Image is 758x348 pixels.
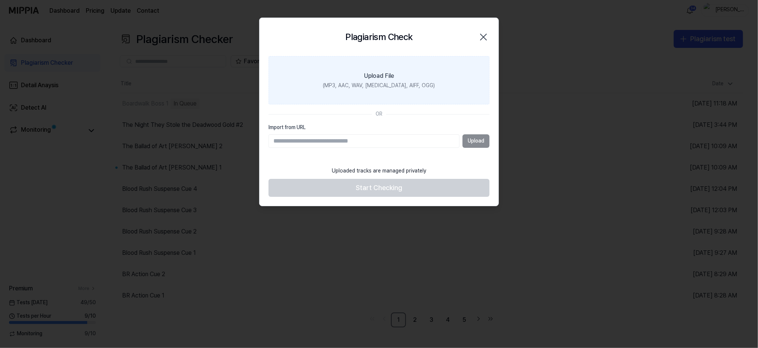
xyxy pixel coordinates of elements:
[269,124,489,131] label: Import from URL
[376,110,382,118] div: OR
[345,30,412,44] h2: Plagiarism Check
[364,71,394,80] div: Upload File
[323,82,435,89] div: (MP3, AAC, WAV, [MEDICAL_DATA], AIFF, OGG)
[327,163,431,179] div: Uploaded tracks are managed privately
